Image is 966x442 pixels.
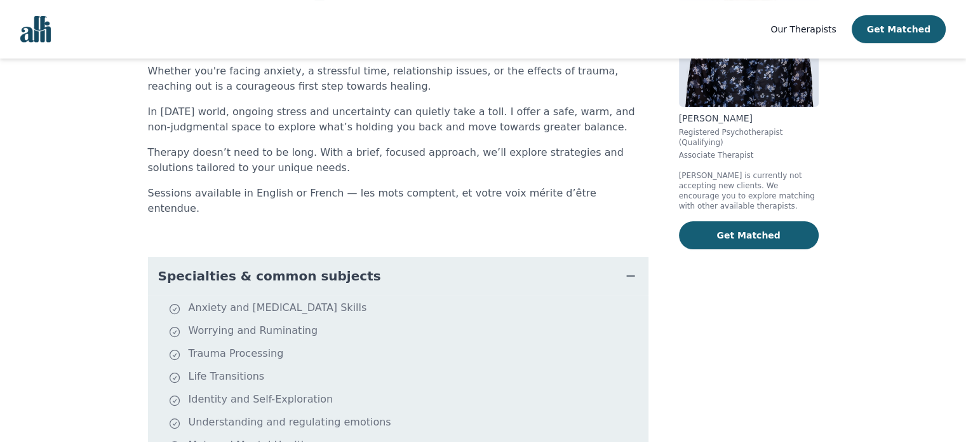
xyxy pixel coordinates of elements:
[168,346,643,364] li: Trauma Processing
[168,300,643,318] li: Anxiety and [MEDICAL_DATA] Skills
[168,392,643,410] li: Identity and Self-Exploration
[148,104,648,135] p: In [DATE] world, ongoing stress and uncertainty can quietly take a toll. I offer a safe, warm, an...
[148,64,648,94] p: Whether you're facing anxiety, a stressful time, relationship issues, or the effects of trauma, r...
[148,186,648,216] p: Sessions available in English or French — les mots comptent, et votre voix mérite d’être entendue.
[852,15,946,43] button: Get Matched
[168,415,643,432] li: Understanding and regulating emotions
[679,127,819,148] p: Registered Psychotherapist (Qualifying)
[679,150,819,160] p: Associate Therapist
[679,221,819,249] button: Get Matched
[148,145,648,176] p: Therapy doesn’t need to be long. With a brief, focused approach, we’ll explore strategies and sol...
[679,170,819,211] p: [PERSON_NAME] is currently not accepting new clients. We encourage you to explore matching with o...
[770,22,836,37] a: Our Therapists
[20,16,51,43] img: alli logo
[158,267,381,285] span: Specialties & common subjects
[168,323,643,341] li: Worrying and Ruminating
[770,24,836,34] span: Our Therapists
[168,369,643,387] li: Life Transitions
[148,257,648,295] button: Specialties & common subjects
[679,112,819,125] p: [PERSON_NAME]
